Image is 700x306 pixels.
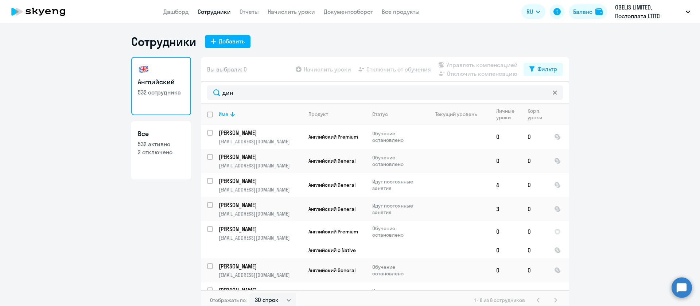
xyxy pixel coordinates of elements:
[207,85,563,100] input: Поиск по имени, email, продукту или статусу
[219,262,302,270] a: [PERSON_NAME]
[522,242,548,258] td: 0
[435,111,477,117] div: Текущий уровень
[382,8,420,15] a: Все продукты
[219,225,302,233] a: [PERSON_NAME]
[163,8,189,15] a: Дашборд
[496,108,521,121] div: Личные уроки
[198,8,231,15] a: Сотрудники
[219,111,302,117] div: Имя
[595,8,603,15] img: balance
[490,258,522,282] td: 0
[372,154,422,167] p: Обучение остановлено
[528,108,548,121] div: Корп. уроки
[611,3,694,20] button: OBELIS LIMITED, Постоплата LTITC
[490,242,522,258] td: 0
[522,125,548,149] td: 0
[131,57,191,115] a: Английский532 сотрудника
[522,149,548,173] td: 0
[219,153,302,161] a: [PERSON_NAME]
[219,286,301,294] p: [PERSON_NAME]
[490,173,522,197] td: 4
[219,153,301,161] p: [PERSON_NAME]
[521,4,545,19] button: RU
[219,111,228,117] div: Имя
[526,7,533,16] span: RU
[219,210,302,217] p: [EMAIL_ADDRESS][DOMAIN_NAME]
[490,125,522,149] td: 0
[308,158,355,164] span: Английский General
[219,186,302,193] p: [EMAIL_ADDRESS][DOMAIN_NAME]
[210,297,247,303] span: Отображать по:
[372,178,422,191] p: Идут постоянные занятия
[219,177,302,185] a: [PERSON_NAME]
[240,8,259,15] a: Отчеты
[219,129,301,137] p: [PERSON_NAME]
[573,7,592,16] div: Баланс
[138,129,184,139] h3: Все
[219,138,302,145] p: [EMAIL_ADDRESS][DOMAIN_NAME]
[615,3,683,20] p: OBELIS LIMITED, Постоплата LTITC
[522,221,548,242] td: 0
[522,258,548,282] td: 0
[324,8,373,15] a: Документооборот
[522,173,548,197] td: 0
[308,267,355,274] span: Английский General
[308,206,355,212] span: Английский General
[131,34,196,49] h1: Сотрудники
[372,111,388,117] div: Статус
[219,272,302,278] p: [EMAIL_ADDRESS][DOMAIN_NAME]
[308,182,355,188] span: Английский General
[308,228,358,235] span: Английский Premium
[131,121,191,179] a: Все532 активно2 отключено
[308,247,356,253] span: Английский с Native
[490,221,522,242] td: 0
[522,197,548,221] td: 0
[569,4,607,19] button: Балансbalance
[268,8,315,15] a: Начислить уроки
[138,63,149,75] img: english
[138,148,184,156] p: 2 отключено
[524,63,563,76] button: Фильтр
[219,201,301,209] p: [PERSON_NAME]
[138,77,184,87] h3: Английский
[219,225,301,233] p: [PERSON_NAME]
[219,129,302,137] a: [PERSON_NAME]
[308,111,328,117] div: Продукт
[537,65,557,73] div: Фильтр
[219,235,302,241] p: [EMAIL_ADDRESS][DOMAIN_NAME]
[372,225,422,238] p: Обучение остановлено
[428,111,490,117] div: Текущий уровень
[372,202,422,216] p: Идут постоянные занятия
[219,286,302,294] a: [PERSON_NAME]
[372,264,422,277] p: Обучение остановлено
[219,162,302,169] p: [EMAIL_ADDRESS][DOMAIN_NAME]
[490,149,522,173] td: 0
[372,130,422,143] p: Обучение остановлено
[138,88,184,96] p: 532 сотрудника
[372,288,422,301] p: Идут постоянные занятия
[219,37,245,46] div: Добавить
[474,297,525,303] span: 1 - 8 из 8 сотрудников
[205,35,250,48] button: Добавить
[219,262,301,270] p: [PERSON_NAME]
[207,65,247,74] span: Вы выбрали: 0
[490,197,522,221] td: 3
[138,140,184,148] p: 532 активно
[219,177,301,185] p: [PERSON_NAME]
[219,201,302,209] a: [PERSON_NAME]
[308,133,358,140] span: Английский Premium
